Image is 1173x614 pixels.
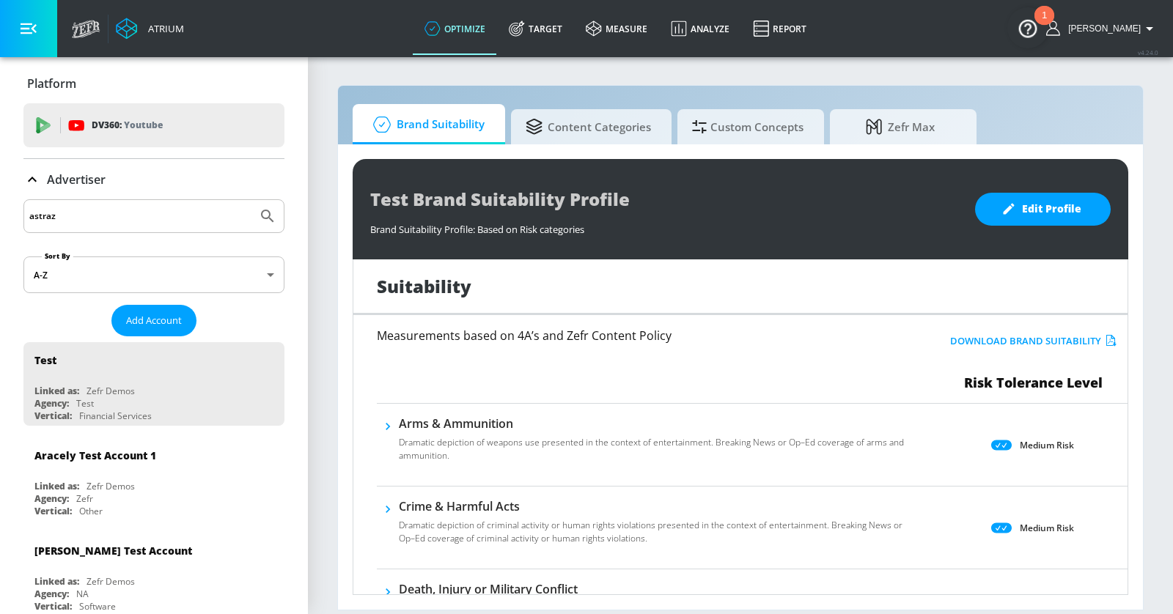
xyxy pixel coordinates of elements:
div: Agency: [34,397,69,410]
div: Aracely Test Account 1Linked as:Zefr DemosAgency:ZefrVertical:Other [23,437,284,521]
div: TestLinked as:Zefr DemosAgency:TestVertical:Financial Services [23,342,284,426]
span: Zefr Max [845,109,956,144]
a: optimize [413,2,497,55]
div: Arms & AmmunitionDramatic depiction of weapons use presented in the context of entertainment. Bre... [399,415,918,471]
a: measure [574,2,659,55]
p: DV360: [92,117,163,133]
div: Vertical: [34,505,72,517]
p: Medium Risk [1020,520,1074,536]
div: Software [79,600,116,613]
a: Target [497,2,574,55]
div: [PERSON_NAME] Test Account [34,544,192,558]
p: Dramatic depiction of criminal activity or human rights violations presented in the context of en... [399,519,918,545]
a: Report [741,2,818,55]
div: Brand Suitability Profile: Based on Risk categories [370,215,960,236]
h6: Crime & Harmful Acts [399,498,918,514]
p: Platform [27,75,76,92]
span: Add Account [126,312,182,329]
div: Financial Services [79,410,152,422]
div: Crime & Harmful ActsDramatic depiction of criminal activity or human rights violations presented ... [399,498,918,554]
div: Vertical: [34,410,72,422]
div: Other [79,505,103,517]
div: Linked as: [34,575,79,588]
button: Submit Search [251,200,284,232]
div: Aracely Test Account 1 [34,448,156,462]
div: Atrium [142,22,184,35]
div: Test [34,353,56,367]
button: Download Brand Suitability [946,330,1120,352]
span: Risk Tolerance Level [964,374,1103,391]
div: Zefr Demos [87,480,135,492]
label: Sort By [42,251,73,261]
a: Atrium [116,18,184,40]
p: Medium Risk [1020,437,1074,453]
h1: Suitability [377,274,471,298]
button: [PERSON_NAME] [1046,20,1158,37]
input: Search by name [29,207,251,226]
button: Edit Profile [975,193,1111,226]
div: Vertical: [34,600,72,613]
div: Zefr Demos [87,385,135,397]
span: Edit Profile [1004,200,1081,218]
div: Advertiser [23,159,284,200]
span: Brand Suitability [367,107,485,142]
div: Test [76,397,94,410]
div: Linked as: [34,480,79,492]
span: v 4.24.0 [1138,48,1158,56]
span: login as: casey.cohen@zefr.com [1062,23,1141,34]
div: A-Z [23,256,284,293]
p: Youtube [124,117,163,133]
div: DV360: Youtube [23,103,284,147]
a: Analyze [659,2,741,55]
button: Open Resource Center, 1 new notification [1007,7,1048,48]
p: Dramatic depiction of weapons use presented in the context of entertainment. Breaking News or Op–... [399,436,918,462]
h6: Arms & Ammunition [399,415,918,432]
div: Platform [23,63,284,104]
div: Linked as: [34,385,79,397]
div: 1 [1042,15,1047,34]
h6: Death, Injury or Military Conflict [399,581,918,597]
h6: Measurements based on 4A’s and Zefr Content Policy [377,330,878,341]
div: Agency: [34,492,69,505]
p: Advertiser [47,171,106,188]
span: Custom Concepts [692,109,804,144]
span: Content Categories [526,109,651,144]
div: Agency: [34,588,69,600]
div: NA [76,588,89,600]
div: Zefr Demos [87,575,135,588]
button: Add Account [111,305,196,336]
div: Zefr [76,492,93,505]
